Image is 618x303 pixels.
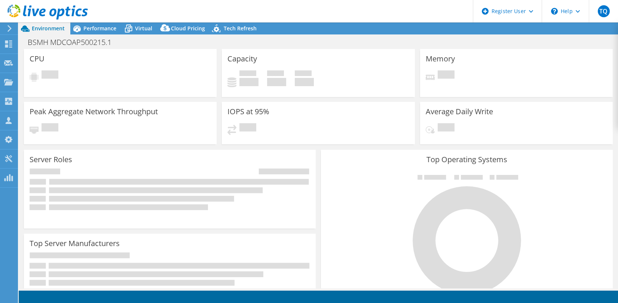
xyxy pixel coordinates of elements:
[426,107,493,116] h3: Average Daily Write
[30,155,72,164] h3: Server Roles
[295,70,312,78] span: Total
[598,5,610,17] span: TQ
[42,123,58,133] span: Pending
[239,70,256,78] span: Used
[224,25,257,32] span: Tech Refresh
[171,25,205,32] span: Cloud Pricing
[30,239,120,248] h3: Top Server Manufacturers
[267,78,286,86] h4: 0 GiB
[239,78,258,86] h4: 0 GiB
[295,78,314,86] h4: 0 GiB
[239,123,256,133] span: Pending
[24,38,123,46] h1: BSMH MDCOAP500215.1
[438,123,455,133] span: Pending
[438,70,455,81] span: Pending
[42,70,58,81] span: Pending
[32,25,65,32] span: Environment
[227,107,269,116] h3: IOPS at 95%
[30,55,45,63] h3: CPU
[83,25,116,32] span: Performance
[426,55,455,63] h3: Memory
[135,25,152,32] span: Virtual
[327,155,607,164] h3: Top Operating Systems
[267,70,284,78] span: Free
[227,55,257,63] h3: Capacity
[551,8,558,15] svg: \n
[30,107,158,116] h3: Peak Aggregate Network Throughput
